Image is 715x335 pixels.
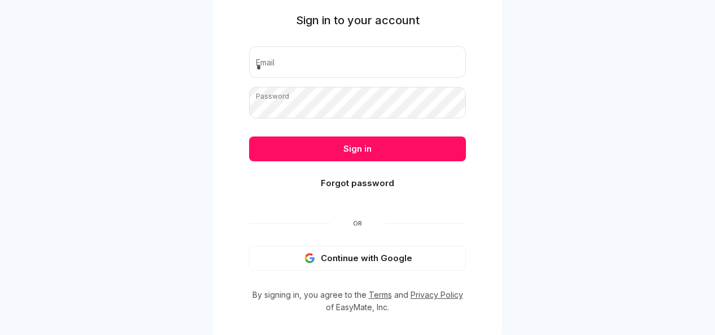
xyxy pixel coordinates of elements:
[249,289,466,314] p: By signing in, you agree to the and of EasyMate, Inc.
[296,12,420,28] h1: Sign in to your account
[249,171,466,196] button: Forgot password
[249,136,466,161] button: Sign in
[330,219,385,228] span: Or
[369,290,392,299] a: Terms
[249,246,466,271] button: Continue with Google
[411,290,463,299] a: Privacy Policy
